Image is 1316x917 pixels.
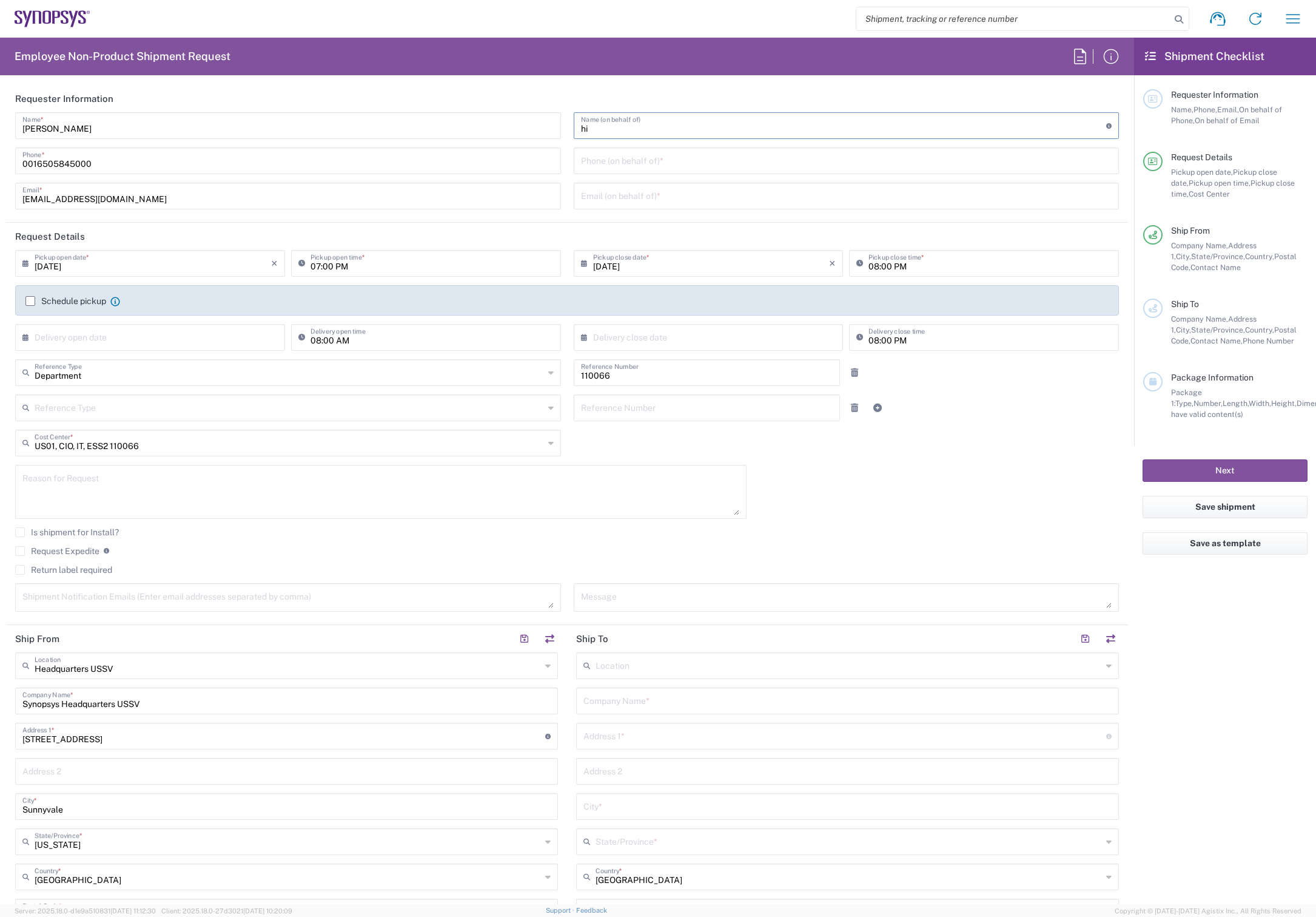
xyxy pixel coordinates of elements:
i: × [271,254,278,273]
i: × [829,254,836,273]
span: Requester Information [1171,90,1258,100]
label: Return label required [15,565,112,575]
span: Server: 2025.18.0-d1e9a510831 [15,907,156,915]
span: Ship From [1171,226,1210,235]
a: Remove Reference [846,364,863,381]
span: Contact Name [1190,263,1241,272]
h2: Ship From [15,633,59,645]
span: City, [1176,325,1191,334]
span: Country, [1245,252,1274,261]
button: Save as template [1143,532,1308,555]
span: Copyright © [DATE]-[DATE] Agistix Inc., All Rights Reserved [1115,905,1301,916]
span: Length, [1223,399,1249,408]
span: Contact Name, [1190,336,1243,345]
a: Remove Reference [846,399,863,416]
h2: Requester Information [15,93,113,105]
span: Type, [1175,399,1193,408]
h2: Employee Non-Product Shipment Request [15,49,230,64]
label: Schedule pickup [25,296,106,306]
span: Country, [1245,325,1274,334]
label: Request Expedite [15,546,99,556]
span: Pickup open date, [1171,167,1233,177]
h2: Request Details [15,231,85,243]
label: Is shipment for Install? [15,527,119,537]
button: Save shipment [1143,496,1308,518]
a: Add Reference [869,399,886,416]
span: Ship To [1171,299,1199,309]
span: Package 1: [1171,388,1202,408]
span: Cost Center [1189,189,1230,198]
span: Company Name, [1171,241,1228,250]
span: Email, [1217,105,1239,114]
span: State/Province, [1191,325,1245,334]
span: Pickup open time, [1189,178,1251,188]
a: Support [546,907,576,914]
h2: Shipment Checklist [1145,49,1264,64]
span: Phone Number [1243,336,1294,345]
span: Number, [1193,399,1223,408]
span: State/Province, [1191,252,1245,261]
span: Phone, [1193,105,1217,114]
span: Client: 2025.18.0-27d3021 [161,907,292,915]
span: Name, [1171,105,1193,114]
span: On behalf of Email [1195,116,1260,125]
h2: Ship To [576,633,608,645]
span: [DATE] 10:20:09 [243,907,292,915]
a: Feedback [576,907,607,914]
span: [DATE] 11:12:30 [110,907,156,915]
span: Package Information [1171,373,1254,382]
span: Company Name, [1171,314,1228,323]
span: Width, [1249,399,1271,408]
span: City, [1176,252,1191,261]
span: Height, [1271,399,1297,408]
input: Shipment, tracking or reference number [856,7,1170,30]
span: Request Details [1171,152,1232,162]
button: Next [1143,459,1308,482]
